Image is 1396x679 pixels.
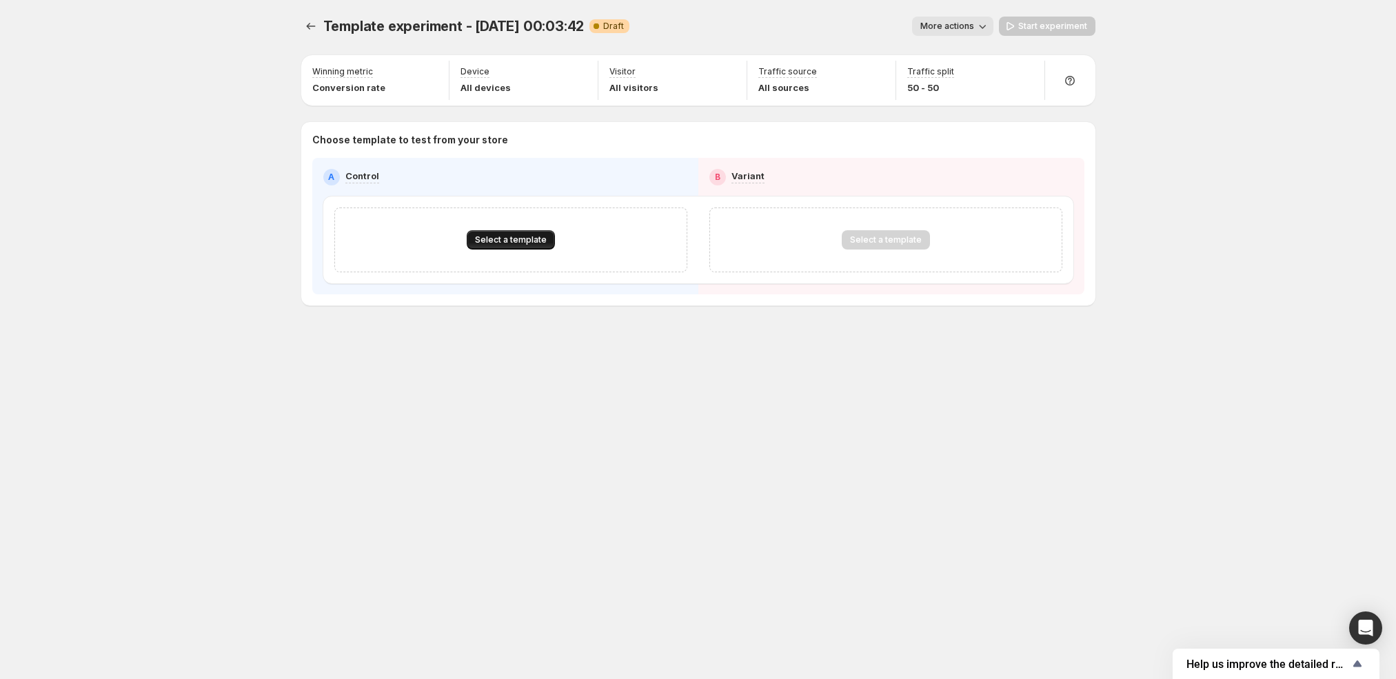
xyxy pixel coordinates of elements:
[467,230,555,250] button: Select a template
[603,21,624,32] span: Draft
[609,81,658,94] p: All visitors
[461,66,489,77] p: Device
[1349,611,1382,645] div: Open Intercom Messenger
[758,81,817,94] p: All sources
[1186,656,1366,672] button: Show survey - Help us improve the detailed report for A/B campaigns
[912,17,993,36] button: More actions
[715,172,720,183] h2: B
[920,21,974,32] span: More actions
[475,234,547,245] span: Select a template
[312,81,385,94] p: Conversion rate
[301,17,321,36] button: Experiments
[758,66,817,77] p: Traffic source
[345,169,379,183] p: Control
[907,81,954,94] p: 50 - 50
[312,66,373,77] p: Winning metric
[907,66,954,77] p: Traffic split
[1186,658,1349,671] span: Help us improve the detailed report for A/B campaigns
[328,172,334,183] h2: A
[461,81,511,94] p: All devices
[312,133,1084,147] p: Choose template to test from your store
[731,169,765,183] p: Variant
[323,18,585,34] span: Template experiment - [DATE] 00:03:42
[609,66,636,77] p: Visitor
